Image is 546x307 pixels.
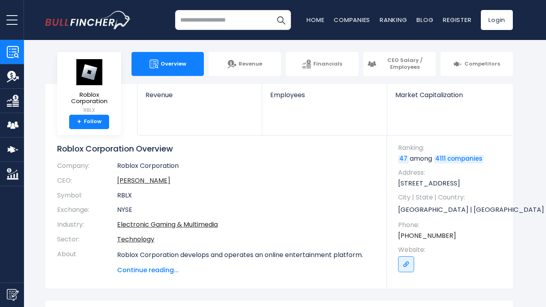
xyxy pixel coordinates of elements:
[398,193,505,202] span: City | State | Country:
[57,162,117,173] th: Company:
[387,84,512,112] a: Market Capitalization
[132,52,204,76] a: Overview
[398,256,414,272] a: Go to link
[398,245,505,254] span: Website:
[117,176,170,185] a: ceo
[77,118,81,126] strong: +
[117,162,375,173] td: Roblox Corporation
[117,203,375,217] td: NYSE
[45,11,131,29] img: bullfincher logo
[63,58,115,115] a: Roblox Corporation RBLX
[434,155,484,163] a: 4111 companies
[262,84,387,112] a: Employees
[45,11,131,29] a: Go to homepage
[334,16,370,24] a: Companies
[313,61,342,68] span: Financials
[270,91,379,99] span: Employees
[57,217,117,232] th: Industry:
[398,204,505,216] p: [GEOGRAPHIC_DATA] | [GEOGRAPHIC_DATA] | US
[117,235,154,244] a: Technology
[398,231,456,240] a: [PHONE_NUMBER]
[307,16,324,24] a: Home
[117,220,218,229] a: Electronic Gaming & Multimedia
[286,52,358,76] a: Financials
[64,92,115,105] span: Roblox Corporation
[209,52,281,76] a: Revenue
[363,52,436,76] a: CEO Salary / Employees
[69,115,109,129] a: +Follow
[440,52,513,76] a: Competitors
[464,61,500,68] span: Competitors
[57,188,117,203] th: Symbol:
[57,144,375,154] h1: Roblox Corporation Overview
[398,155,409,163] a: 47
[57,173,117,188] th: CEO:
[145,91,254,99] span: Revenue
[443,16,471,24] a: Register
[398,168,505,177] span: Address:
[239,61,262,68] span: Revenue
[271,10,291,30] button: Search
[481,10,513,30] a: Login
[416,16,433,24] a: Blog
[57,203,117,217] th: Exchange:
[398,144,505,152] span: Ranking:
[379,57,432,71] span: CEO Salary / Employees
[57,247,117,275] th: About
[398,179,505,188] p: [STREET_ADDRESS]
[64,107,115,114] small: RBLX
[57,232,117,247] th: Sector:
[395,91,504,99] span: Market Capitalization
[398,221,505,229] span: Phone:
[137,84,262,112] a: Revenue
[398,154,505,163] p: among
[161,61,186,68] span: Overview
[380,16,407,24] a: Ranking
[117,188,375,203] td: RBLX
[117,265,375,275] span: Continue reading...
